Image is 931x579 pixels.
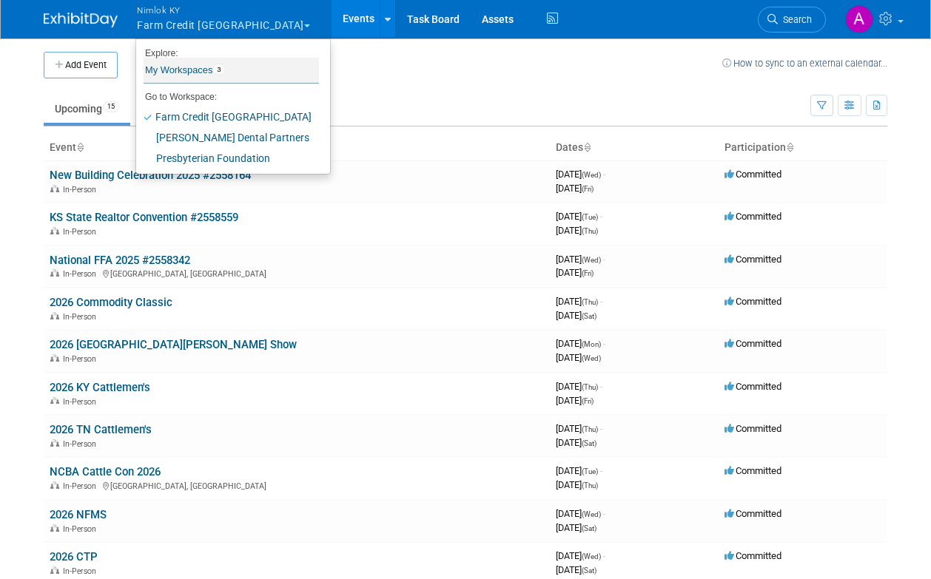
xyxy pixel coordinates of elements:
a: NCBA Cattle Con 2026 [50,465,161,478]
img: Ashley LeCates [845,5,873,33]
img: In-Person Event [50,481,59,489]
img: In-Person Event [50,397,59,404]
span: Committed [725,211,782,222]
img: In-Person Event [50,354,59,362]
span: (Thu) [582,481,598,490]
span: (Fri) [582,397,594,405]
span: (Tue) [582,467,598,475]
span: (Sat) [582,312,596,320]
span: (Sat) [582,566,596,575]
a: Presbyterian Foundation [136,148,319,169]
a: Sort by Start Date [583,141,591,153]
span: Committed [725,254,782,265]
span: Committed [725,423,782,434]
span: (Wed) [582,256,601,264]
a: 2026 KY Cattlemen's [50,381,150,394]
span: [DATE] [556,267,594,278]
li: Go to Workspace: [136,87,319,106]
img: In-Person Event [50,185,59,192]
span: In-Person [63,481,101,491]
th: Participation [719,135,887,160]
button: Add Event [44,52,118,78]
th: Event [44,135,550,160]
span: In-Person [63,312,101,322]
img: In-Person Event [50,566,59,574]
span: (Fri) [582,185,594,193]
a: Sort by Participation Type [786,141,793,153]
span: In-Person [63,439,101,449]
a: New Building Celebration 2025 #2558164 [50,169,251,182]
span: [DATE] [556,395,594,406]
a: 2026 NFMS [50,508,107,521]
span: [DATE] [556,479,598,490]
span: (Sat) [582,524,596,532]
span: (Wed) [582,552,601,561]
a: Farm Credit [GEOGRAPHIC_DATA] [136,106,319,127]
a: KS State Realtor Convention #2558559 [50,211,238,224]
span: [DATE] [556,437,596,448]
span: Committed [725,465,782,476]
span: Committed [725,338,782,349]
span: [DATE] [556,169,605,180]
span: [DATE] [556,296,602,307]
a: Upcoming15 [44,95,130,123]
img: In-Person Event [50,227,59,234]
span: [DATE] [556,254,605,265]
span: In-Person [63,269,101,279]
span: [DATE] [556,550,605,561]
span: - [603,508,605,519]
img: In-Person Event [50,439,59,447]
span: (Sat) [582,439,596,447]
span: (Thu) [582,425,598,433]
span: 3 [212,64,225,75]
span: Committed [725,381,782,392]
span: In-Person [63,354,101,364]
span: - [603,254,605,265]
span: (Wed) [582,354,601,362]
a: 2026 CTP [50,550,98,563]
span: [DATE] [556,423,602,434]
span: Search [778,14,812,25]
span: - [603,550,605,561]
a: How to sync to an external calendar... [722,58,887,69]
span: - [600,465,602,476]
span: [DATE] [556,352,601,363]
span: In-Person [63,185,101,194]
span: (Wed) [582,171,601,179]
span: Nimlok KY [137,2,310,18]
div: [GEOGRAPHIC_DATA], [GEOGRAPHIC_DATA] [50,267,544,279]
span: (Thu) [582,383,598,391]
span: [DATE] [556,225,598,236]
span: - [600,211,602,222]
span: (Fri) [582,269,594,277]
span: - [600,423,602,434]
span: In-Person [63,566,101,576]
img: In-Person Event [50,312,59,319]
span: - [600,296,602,307]
a: Search [758,7,826,33]
span: [DATE] [556,211,602,222]
span: Committed [725,508,782,519]
span: [DATE] [556,522,596,533]
span: [DATE] [556,564,596,575]
img: ExhibitDay [44,13,118,27]
span: Committed [725,169,782,180]
a: My Workspaces3 [144,58,319,83]
span: In-Person [63,397,101,407]
span: [DATE] [556,338,605,349]
span: [DATE] [556,183,594,194]
a: 2026 Commodity Classic [50,296,172,309]
span: - [603,338,605,349]
img: In-Person Event [50,269,59,277]
span: [DATE] [556,465,602,476]
span: In-Person [63,227,101,237]
span: (Wed) [582,510,601,518]
span: (Thu) [582,227,598,235]
span: [DATE] [556,310,596,321]
span: Committed [725,296,782,307]
span: 15 [103,101,119,112]
a: National FFA 2025 #2558342 [50,254,190,267]
span: (Mon) [582,340,601,348]
img: In-Person Event [50,524,59,532]
div: [GEOGRAPHIC_DATA], [GEOGRAPHIC_DATA] [50,479,544,491]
